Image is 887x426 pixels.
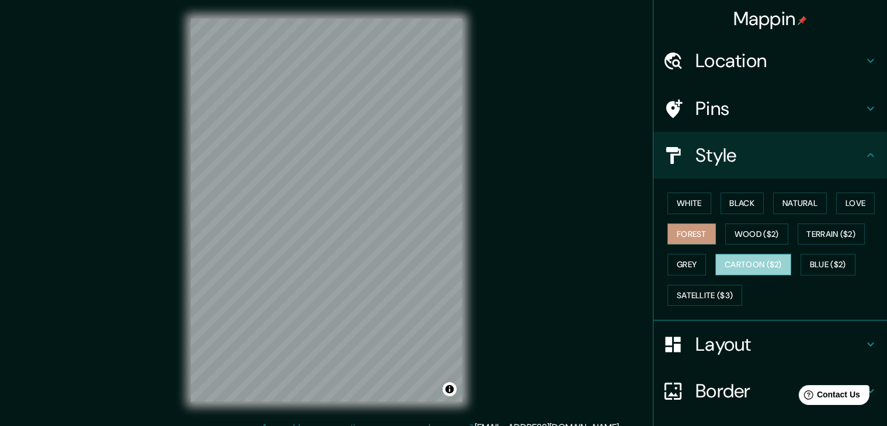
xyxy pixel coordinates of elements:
button: Cartoon ($2) [715,254,791,275]
div: Layout [653,321,887,368]
button: Toggle attribution [443,382,457,396]
button: White [667,193,711,214]
h4: Border [695,379,864,403]
canvas: Map [191,19,462,402]
div: Style [653,132,887,179]
button: Forest [667,224,716,245]
h4: Pins [695,97,864,120]
h4: Location [695,49,864,72]
h4: Style [695,144,864,167]
img: pin-icon.png [798,16,807,25]
h4: Mappin [733,7,808,30]
h4: Layout [695,333,864,356]
div: Border [653,368,887,414]
button: Natural [773,193,827,214]
div: Pins [653,85,887,132]
button: Love [836,193,875,214]
button: Grey [667,254,706,275]
button: Wood ($2) [725,224,788,245]
button: Terrain ($2) [798,224,865,245]
button: Satellite ($3) [667,285,742,306]
button: Blue ($2) [801,254,855,275]
div: Location [653,37,887,84]
iframe: Help widget launcher [783,380,874,413]
button: Black [721,193,764,214]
